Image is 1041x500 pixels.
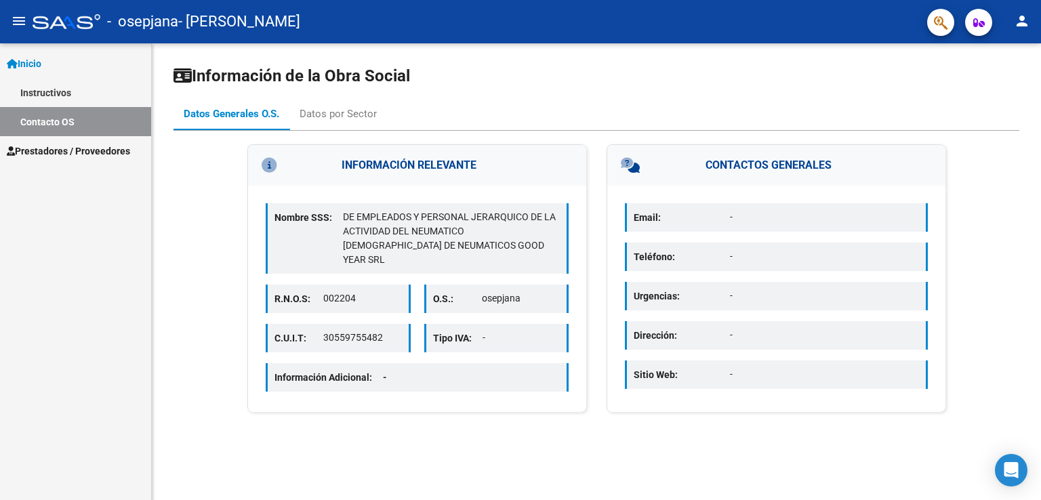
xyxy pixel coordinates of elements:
[634,210,730,225] p: Email:
[483,331,560,345] p: -
[300,106,377,121] div: Datos por Sector
[730,367,919,381] p: -
[274,210,343,225] p: Nombre SSS:
[323,331,401,345] p: 30559755482
[607,145,945,186] h3: CONTACTOS GENERALES
[1014,13,1030,29] mat-icon: person
[634,249,730,264] p: Teléfono:
[634,328,730,343] p: Dirección:
[173,65,1019,87] h1: Información de la Obra Social
[433,291,482,306] p: O.S.:
[274,370,398,385] p: Información Adicional:
[730,289,919,303] p: -
[730,249,919,264] p: -
[433,331,483,346] p: Tipo IVA:
[323,291,401,306] p: 002204
[343,210,560,267] p: DE EMPLEADOS Y PERSONAL JERARQUICO DE LA ACTIVIDAD DEL NEUMATICO [DEMOGRAPHIC_DATA] DE NEUMATICOS...
[7,144,130,159] span: Prestadores / Proveedores
[7,56,41,71] span: Inicio
[248,145,586,186] h3: INFORMACIÓN RELEVANTE
[730,328,919,342] p: -
[383,372,387,383] span: -
[178,7,300,37] span: - [PERSON_NAME]
[274,291,323,306] p: R.N.O.S:
[274,331,323,346] p: C.U.I.T:
[482,291,560,306] p: osepjana
[995,454,1027,486] div: Open Intercom Messenger
[11,13,27,29] mat-icon: menu
[634,289,730,304] p: Urgencias:
[184,106,279,121] div: Datos Generales O.S.
[634,367,730,382] p: Sitio Web:
[730,210,919,224] p: -
[107,7,178,37] span: - osepjana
